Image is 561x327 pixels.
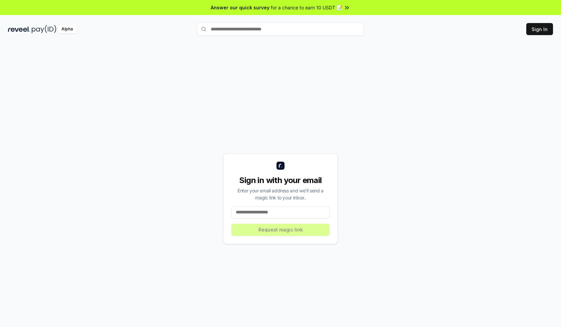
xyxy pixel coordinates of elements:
[231,187,330,201] div: Enter your email address and we’ll send a magic link to your inbox.
[32,25,56,33] img: pay_id
[231,175,330,186] div: Sign in with your email
[276,162,285,170] img: logo_small
[8,25,30,33] img: reveel_dark
[58,25,76,33] div: Alpha
[526,23,553,35] button: Sign In
[271,4,342,11] span: for a chance to earn 10 USDT 📝
[211,4,269,11] span: Answer our quick survey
